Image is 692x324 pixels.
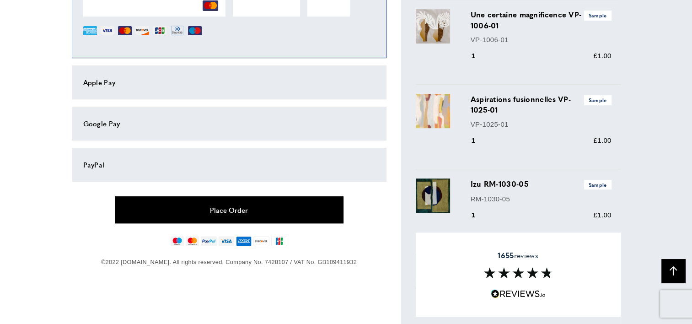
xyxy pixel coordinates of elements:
[118,24,132,38] img: MC.png
[188,24,202,38] img: MI.png
[471,50,488,61] div: 1
[416,178,450,213] img: Izu RM-1030-05
[584,95,612,105] span: Sample
[593,136,611,144] span: £1.00
[201,236,217,246] img: paypal
[584,11,612,20] span: Sample
[416,9,450,43] img: Une certaine magnificence VP-1006-01
[471,210,488,221] div: 1
[593,52,611,59] span: £1.00
[83,159,375,170] div: PayPal
[83,118,375,129] div: Google Pay
[101,24,114,38] img: VI.png
[253,236,269,246] img: discover
[471,194,612,205] p: RM-1030-05
[584,180,612,189] span: Sample
[219,236,234,246] img: visa
[471,119,612,130] p: VP-1025-01
[471,34,612,45] p: VP-1006-01
[271,236,287,246] img: jcb
[135,24,149,38] img: DI.png
[83,77,375,88] div: Apple Pay
[236,236,252,246] img: american-express
[101,259,357,265] span: ©2022 [DOMAIN_NAME]. All rights reserved. Company No. 7428107 / VAT No. GB109411932
[186,236,199,246] img: mastercard
[153,24,166,38] img: JCB.png
[491,290,546,298] img: Reviews.io 5 stars
[498,251,538,260] span: reviews
[471,135,488,146] div: 1
[498,250,514,260] strong: 1655
[471,178,612,189] h3: Izu RM-1030-05
[171,236,184,246] img: maestro
[471,94,612,115] h3: Aspirations fusionnelles VP-1025-01
[416,94,450,128] img: Aspirations fusionnelles VP-1025-01
[170,24,185,38] img: DN.png
[484,268,553,279] img: Reviews section
[83,24,97,38] img: AE.png
[471,9,612,30] h3: Une certaine magnificence VP-1006-01
[115,196,343,223] button: Place Order
[593,211,611,219] span: £1.00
